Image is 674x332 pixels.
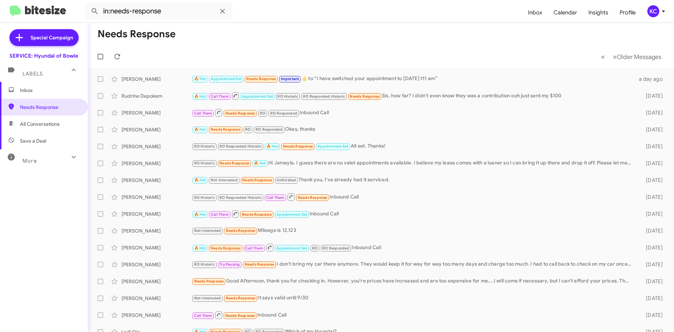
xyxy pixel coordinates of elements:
[20,104,80,111] span: Needs Response
[583,2,614,23] a: Insights
[548,2,583,23] span: Calendar
[20,87,80,94] span: Inbox
[192,260,635,268] div: I don't bring my car there anymore. They would keep it for way for way too many days and charge t...
[211,212,229,217] span: Call Them
[211,178,238,182] span: Not-Interested
[121,194,192,201] div: [PERSON_NAME]
[85,3,232,20] input: Search
[276,212,307,217] span: Appointment Set
[266,195,285,200] span: Call Them
[192,294,635,302] div: It says valid until 9/30
[270,111,297,116] span: RO Responded
[121,76,192,83] div: [PERSON_NAME]
[277,94,298,99] span: RO Historic
[635,177,668,184] div: [DATE]
[9,52,78,59] div: SERVICE: Hyundai of Bowie
[266,144,278,149] span: 🔥 Hot
[121,244,192,251] div: [PERSON_NAME]
[192,159,635,167] div: Hi Jamayla. I guess there are no valet appointments available. I believe my lease comes with a lo...
[192,209,635,218] div: Inbound Call
[635,227,668,234] div: [DATE]
[635,278,668,285] div: [DATE]
[219,161,249,165] span: Needs Response
[194,144,215,149] span: RO Historic
[121,295,192,302] div: [PERSON_NAME]
[192,75,635,83] div: ​👍​ to “ I have switched your appointment to [DATE] t11 am ”
[192,125,635,134] div: Okay, thanks
[281,77,299,81] span: Important
[219,144,262,149] span: RO Responded Historic
[121,227,192,234] div: [PERSON_NAME]
[613,52,617,61] span: »
[121,160,192,167] div: [PERSON_NAME]
[617,53,661,61] span: Older Messages
[635,210,668,217] div: [DATE]
[245,246,263,250] span: Call Them
[635,194,668,201] div: [DATE]
[194,178,206,182] span: 🔥 Hot
[609,50,666,64] button: Next
[194,195,215,200] span: RO Historic
[121,126,192,133] div: [PERSON_NAME]
[246,77,276,81] span: Needs Response
[211,77,242,81] span: Appointment Set
[322,246,349,250] span: RO Responded
[194,246,206,250] span: 🔥 Hot
[211,94,229,99] span: Call Them
[601,52,605,61] span: «
[635,295,668,302] div: [DATE]
[192,227,635,235] div: Mileage is 12,123
[121,143,192,150] div: [PERSON_NAME]
[20,121,60,128] span: All Conversations
[614,2,641,23] a: Profile
[635,92,668,99] div: [DATE]
[121,109,192,116] div: [PERSON_NAME]
[298,195,328,200] span: Needs Response
[22,158,37,164] span: More
[194,296,221,300] span: Not-Interested
[192,91,635,100] div: Sis, how far? I didn’t even know they was a contribution ooh just sent my $100
[245,127,251,132] span: RO
[312,246,318,250] span: RO
[194,94,206,99] span: 🔥 Hot
[635,312,668,319] div: [DATE]
[317,144,348,149] span: Appointment Set
[121,210,192,217] div: [PERSON_NAME]
[192,108,635,117] div: Inbound Call
[192,193,635,201] div: Inbound Call
[192,176,635,184] div: Thank you, I've already had it serviced.
[22,71,43,77] span: Labels
[635,76,668,83] div: a day ago
[194,313,212,318] span: Call Them
[192,277,635,285] div: Good Afternoon, thank you for checking in. However, you're prices have increased and are too expe...
[31,34,73,41] span: Special Campaign
[245,262,275,267] span: Needs Response
[225,313,255,318] span: Needs Response
[635,261,668,268] div: [DATE]
[522,2,548,23] a: Inbox
[121,312,192,319] div: [PERSON_NAME]
[242,94,273,99] span: Appointment Set
[260,111,265,116] span: RO
[192,311,635,319] div: Inbound Call
[194,77,206,81] span: 🔥 Hot
[192,243,635,252] div: Inbound Call
[194,212,206,217] span: 🔥 Hot
[226,296,256,300] span: Needs Response
[192,142,635,150] div: All set. Thanks!
[635,244,668,251] div: [DATE]
[121,278,192,285] div: [PERSON_NAME]
[20,137,46,144] span: Save a Deal
[635,143,668,150] div: [DATE]
[303,94,345,99] span: RO Responded Historic
[9,29,79,46] a: Special Campaign
[635,109,668,116] div: [DATE]
[635,160,668,167] div: [DATE]
[211,246,240,250] span: Needs Response
[121,92,192,99] div: Rudrine Depokam
[194,127,206,132] span: 🔥 Hot
[350,94,379,99] span: Needs Response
